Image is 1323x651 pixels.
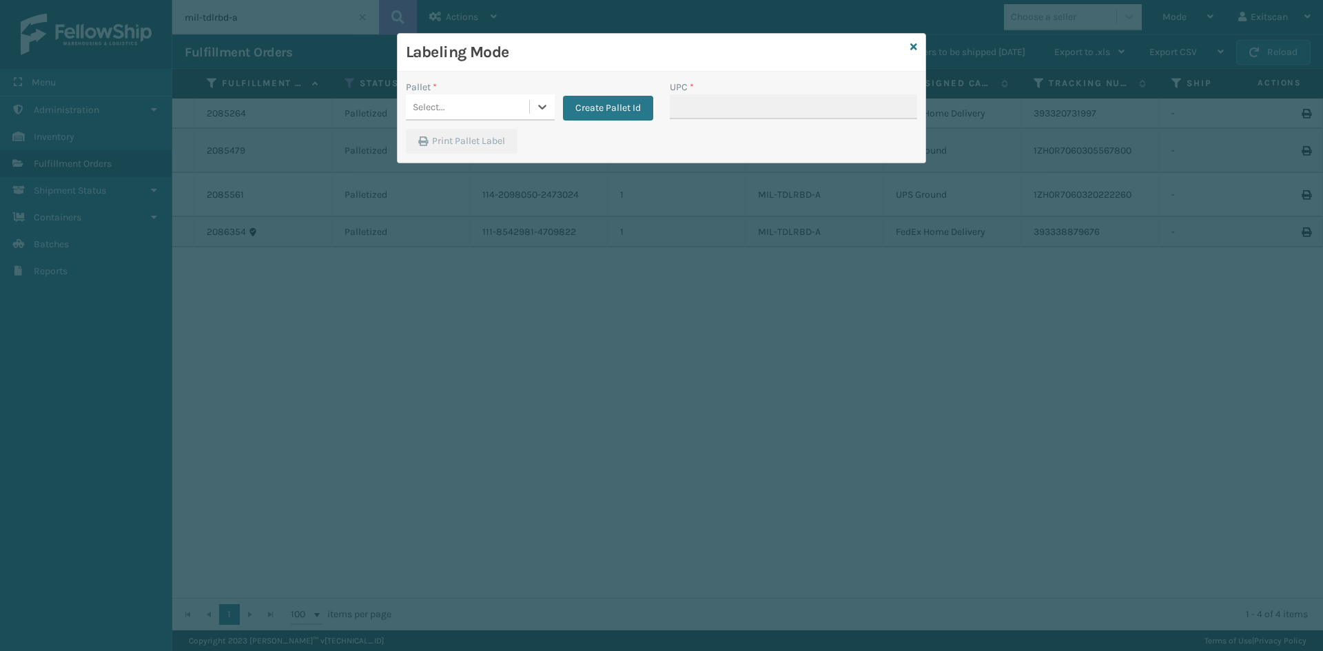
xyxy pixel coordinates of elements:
[413,100,445,114] div: Select...
[406,129,517,154] button: Print Pallet Label
[670,80,694,94] label: UPC
[406,42,905,63] h3: Labeling Mode
[406,80,437,94] label: Pallet
[563,96,653,121] button: Create Pallet Id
